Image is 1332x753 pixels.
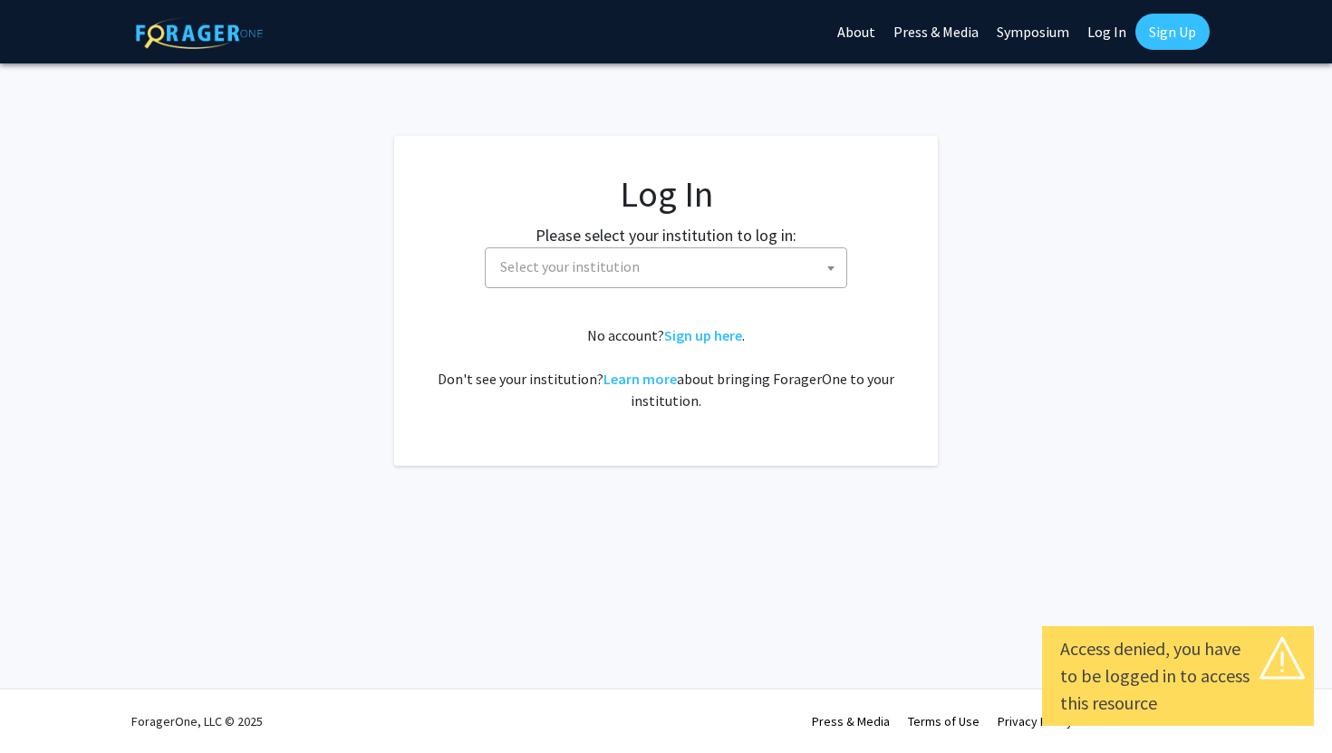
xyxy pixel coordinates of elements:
[500,257,640,275] span: Select your institution
[485,247,847,288] span: Select your institution
[136,17,263,49] img: ForagerOne Logo
[430,172,902,216] h1: Log In
[664,326,742,344] a: Sign up here
[812,713,890,729] a: Press & Media
[536,223,796,247] label: Please select your institution to log in:
[131,690,263,753] div: ForagerOne, LLC © 2025
[493,248,846,285] span: Select your institution
[908,713,980,729] a: Terms of Use
[430,324,902,411] div: No account? . Don't see your institution? about bringing ForagerOne to your institution.
[603,370,677,388] a: Learn more about bringing ForagerOne to your institution
[1135,14,1210,50] a: Sign Up
[1060,635,1296,717] div: Access denied, you have to be logged in to access this resource
[998,713,1073,729] a: Privacy Policy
